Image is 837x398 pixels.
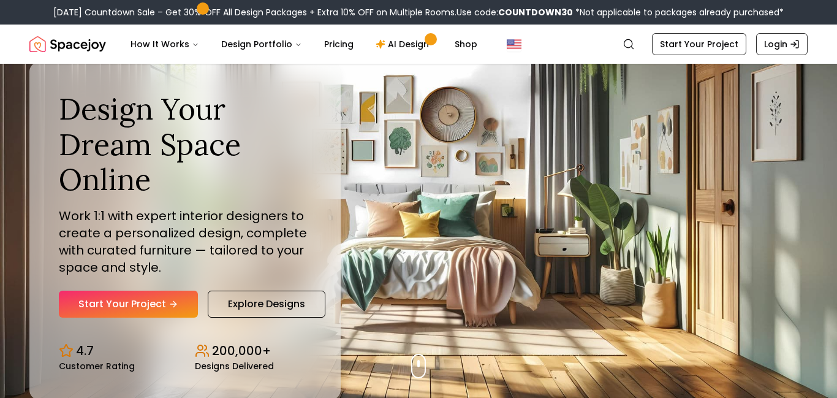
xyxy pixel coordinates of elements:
a: Explore Designs [208,291,325,318]
a: Shop [445,32,487,56]
a: Start Your Project [59,291,198,318]
p: 200,000+ [212,342,271,359]
a: AI Design [366,32,442,56]
img: United States [507,37,521,52]
nav: Main [121,32,487,56]
button: Design Portfolio [211,32,312,56]
a: Login [756,33,808,55]
p: Work 1:1 with expert interior designers to create a personalized design, complete with curated fu... [59,207,311,276]
small: Designs Delivered [195,362,274,370]
h1: Design Your Dream Space Online [59,91,311,197]
nav: Global [29,25,808,64]
span: Use code: [456,6,573,18]
a: Pricing [314,32,363,56]
img: Spacejoy Logo [29,32,106,56]
div: [DATE] Countdown Sale – Get 30% OFF All Design Packages + Extra 10% OFF on Multiple Rooms. [53,6,784,18]
p: 4.7 [76,342,94,359]
small: Customer Rating [59,362,135,370]
a: Start Your Project [652,33,746,55]
button: How It Works [121,32,209,56]
b: COUNTDOWN30 [498,6,573,18]
a: Spacejoy [29,32,106,56]
div: Design stats [59,332,311,370]
span: *Not applicable to packages already purchased* [573,6,784,18]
